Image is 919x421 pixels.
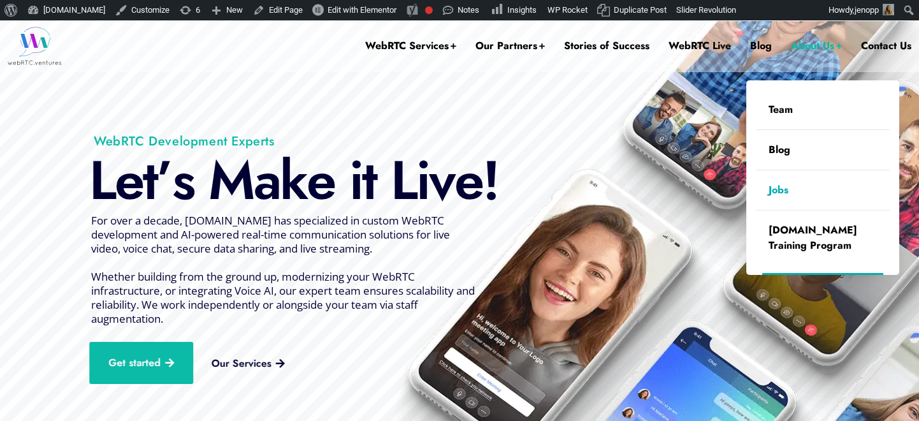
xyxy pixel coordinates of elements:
div: L [391,152,416,209]
a: Blog [750,20,772,71]
div: k [280,152,307,209]
div: e [307,152,335,209]
a: [DOMAIN_NAME] Training Program [756,211,890,265]
div: t [143,152,157,209]
div: s [172,152,194,209]
div: v [429,152,454,209]
span: Slider Revolution [676,5,736,15]
a: Team [756,90,890,129]
a: Contact Us [861,20,911,71]
a: WebRTC Live [669,20,731,71]
img: WebRTC.ventures [8,27,62,65]
div: ’ [157,152,172,209]
div: t [362,152,376,209]
div: ! [482,152,498,209]
a: Stories of Success [564,20,649,71]
span: jenopp [855,5,879,15]
a: Blog [756,130,890,170]
a: About Us [791,20,842,71]
div: i [349,152,362,209]
h1: WebRTC Development Experts [55,133,475,149]
div: i [416,152,429,209]
a: Our Services [192,348,304,379]
a: WebRTC Services [365,20,456,71]
div: e [454,152,482,209]
span: Insights [507,5,537,15]
span: For over a decade, [DOMAIN_NAME] has specialized in custom WebRTC development and AI-powered real... [91,213,475,326]
a: Jobs [756,170,890,210]
span: Edit with Elementor [328,5,396,15]
div: e [115,152,143,209]
a: Get started [89,342,193,384]
div: a [254,152,280,209]
div: L [89,152,115,209]
div: Needs improvement [425,6,433,14]
a: Our Partners [475,20,545,71]
span: Whether building from the ground up, modernizing your WebRTC infrastructure, or integrating Voice... [91,269,475,326]
div: M [208,152,254,209]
